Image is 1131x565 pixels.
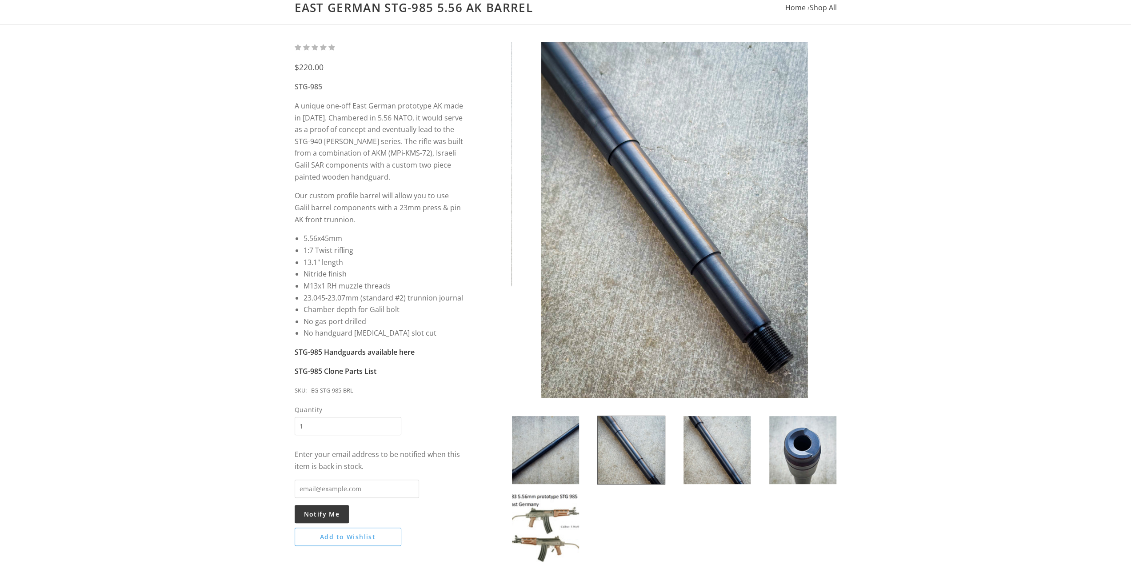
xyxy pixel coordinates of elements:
[295,366,376,376] a: STG-985 Clone Parts List
[807,2,837,14] li: ›
[304,280,465,292] li: M13x1 RH muzzle threads
[295,347,415,357] a: STG-985 Handguards available here
[304,232,465,244] li: 5.56x45mm
[311,386,353,396] div: EG-STG-985-BRL
[295,480,419,498] input: email@example.com
[512,416,579,484] img: East German STG-985 5.56 AK Barrel
[295,505,349,523] button: Notify Me
[295,100,465,183] p: A unique one-off East German prototype AK made in [DATE]. Chambered in 5.56 NATO, it would serve ...
[304,268,465,280] li: Nitride finish
[304,256,465,268] li: 13.1" length
[785,3,806,12] a: Home
[683,416,751,484] img: East German STG-985 5.56 AK Barrel
[304,304,465,316] li: Chamber depth for Galil bolt
[295,405,401,415] span: Quantity
[304,244,465,256] li: 1:7 Twist rifling
[769,416,836,484] img: East German STG-985 5.56 AK Barrel
[598,416,665,484] img: East German STG-985 5.56 AK Barrel
[295,386,307,396] div: SKU:
[295,528,401,546] button: Add to Wishlist
[810,3,837,12] a: Shop All
[295,62,324,72] span: $220.00
[295,417,401,435] input: Quantity
[304,316,465,328] li: No gas port drilled
[295,449,465,472] div: Enter your email address to be notified when this item is back in stock.
[304,327,465,339] li: No handguard [MEDICAL_DATA] slot cut
[295,0,837,15] h1: East German STG-985 5.56 AK Barrel
[295,190,465,225] p: Our custom profile barrel will allow you to use Galil barrel components with a 23mm press & pin A...
[512,494,579,562] img: East German STG-985 5.56 AK Barrel
[295,82,322,92] strong: STG-985
[304,292,465,304] li: 23.045-23.07mm (standard #2) trunnion journal
[512,42,837,398] img: East German STG-985 5.56 AK Barrel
